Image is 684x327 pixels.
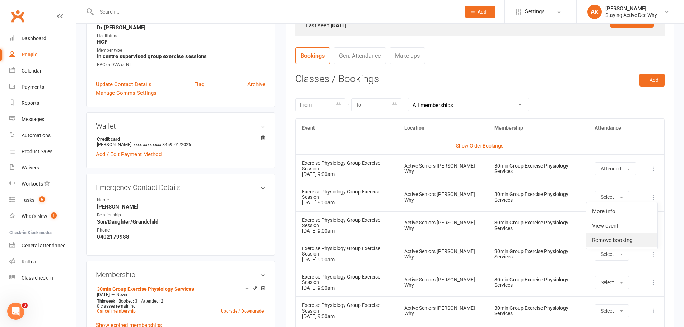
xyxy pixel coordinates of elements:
[296,154,398,183] td: [DATE] 9:00am
[9,79,76,95] a: Payments
[494,220,582,231] div: 30min Group Exercise Physiology Services
[456,143,503,149] a: Show Older Bookings
[9,254,76,270] a: Roll call
[97,299,105,304] span: This
[586,233,657,247] a: Remove booking
[390,47,425,64] a: Make-ups
[601,308,614,314] span: Select
[302,274,391,285] div: Exercise Physiology Group Exercise Session
[494,249,582,260] div: 30min Group Exercise Physiology Services
[22,149,52,154] div: Product Sales
[22,68,42,74] div: Calendar
[601,251,614,257] span: Select
[494,192,582,203] div: 30min Group Exercise Physiology Services
[302,303,391,314] div: Exercise Physiology Group Exercise Session
[96,122,265,130] h3: Wallet
[9,238,76,254] a: General attendance kiosk mode
[97,227,156,234] div: Phone
[295,47,330,64] a: Bookings
[97,234,265,240] strong: 0402179988
[465,6,495,18] button: Add
[398,119,488,137] th: Location
[22,197,34,203] div: Tasks
[331,22,346,29] strong: [DATE]
[586,204,657,219] a: More info
[494,163,582,174] div: 30min Group Exercise Physiology Services
[488,119,588,137] th: Membership
[97,39,265,45] strong: HCF
[595,162,636,175] button: Attended
[95,299,117,304] div: week
[9,63,76,79] a: Calendar
[22,100,39,106] div: Reports
[595,304,629,317] button: Select
[97,24,265,31] strong: Dr [PERSON_NAME]
[494,305,582,317] div: 30min Group Exercise Physiology Services
[9,192,76,208] a: Tasks 6
[141,299,163,304] span: Attended: 2
[595,276,629,289] button: Select
[302,246,391,257] div: Exercise Physiology Group Exercise Session
[95,292,265,298] div: —
[296,211,398,240] td: [DATE] 9:00am
[478,9,487,15] span: Add
[22,132,51,138] div: Automations
[296,183,398,211] td: [DATE] 9:00am
[639,74,665,87] button: + Add
[247,80,265,89] a: Archive
[494,277,582,288] div: 30min Group Exercise Physiology Services
[9,31,76,47] a: Dashboard
[296,240,398,268] td: [DATE] 9:00am
[22,259,38,265] div: Roll call
[96,135,265,148] li: [PERSON_NAME]
[9,208,76,224] a: What's New1
[51,212,57,219] span: 1
[96,150,162,159] a: Add / Edit Payment Method
[404,277,481,288] div: Active Seniors [PERSON_NAME] Why
[22,52,38,57] div: People
[174,142,191,147] span: 01/2026
[302,160,391,172] div: Exercise Physiology Group Exercise Session
[94,7,456,17] input: Search...
[22,165,39,170] div: Waivers
[302,218,391,229] div: Exercise Physiology Group Exercise Session
[295,74,665,85] h3: Classes / Bookings
[404,192,481,203] div: Active Seniors [PERSON_NAME] Why
[97,292,110,297] span: [DATE]
[96,271,265,279] h3: Membership
[525,4,545,20] span: Settings
[9,144,76,160] a: Product Sales
[601,280,614,285] span: Select
[296,119,398,137] th: Event
[404,249,481,260] div: Active Seniors [PERSON_NAME] Why
[221,309,264,314] a: Upgrade / Downgrade
[587,5,602,19] div: AK
[306,21,654,30] div: Last seen:
[22,243,65,248] div: General attendance
[97,61,265,68] div: EPC or DVA or NIL
[588,119,643,137] th: Attendance
[605,5,657,12] div: [PERSON_NAME]
[22,84,44,90] div: Payments
[22,303,28,308] span: 3
[9,270,76,286] a: Class kiosk mode
[118,299,138,304] span: Booked: 3
[97,286,194,292] a: 30min Group Exercise Physiology Services
[404,305,481,317] div: Active Seniors [PERSON_NAME] Why
[39,196,45,202] span: 6
[97,33,265,39] div: Healthfund
[605,12,657,18] div: Staying Active Dee Why
[22,36,46,41] div: Dashboard
[97,47,265,54] div: Member type
[97,204,265,210] strong: [PERSON_NAME]
[97,304,136,309] span: 0 classes remaining
[96,80,152,89] a: Update Contact Details
[334,47,386,64] a: Gen. Attendance
[296,296,398,325] td: [DATE] 9:00am
[9,95,76,111] a: Reports
[9,127,76,144] a: Automations
[97,68,265,74] strong: -
[9,160,76,176] a: Waivers
[302,189,391,200] div: Exercise Physiology Group Exercise Session
[404,163,481,174] div: Active Seniors [PERSON_NAME] Why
